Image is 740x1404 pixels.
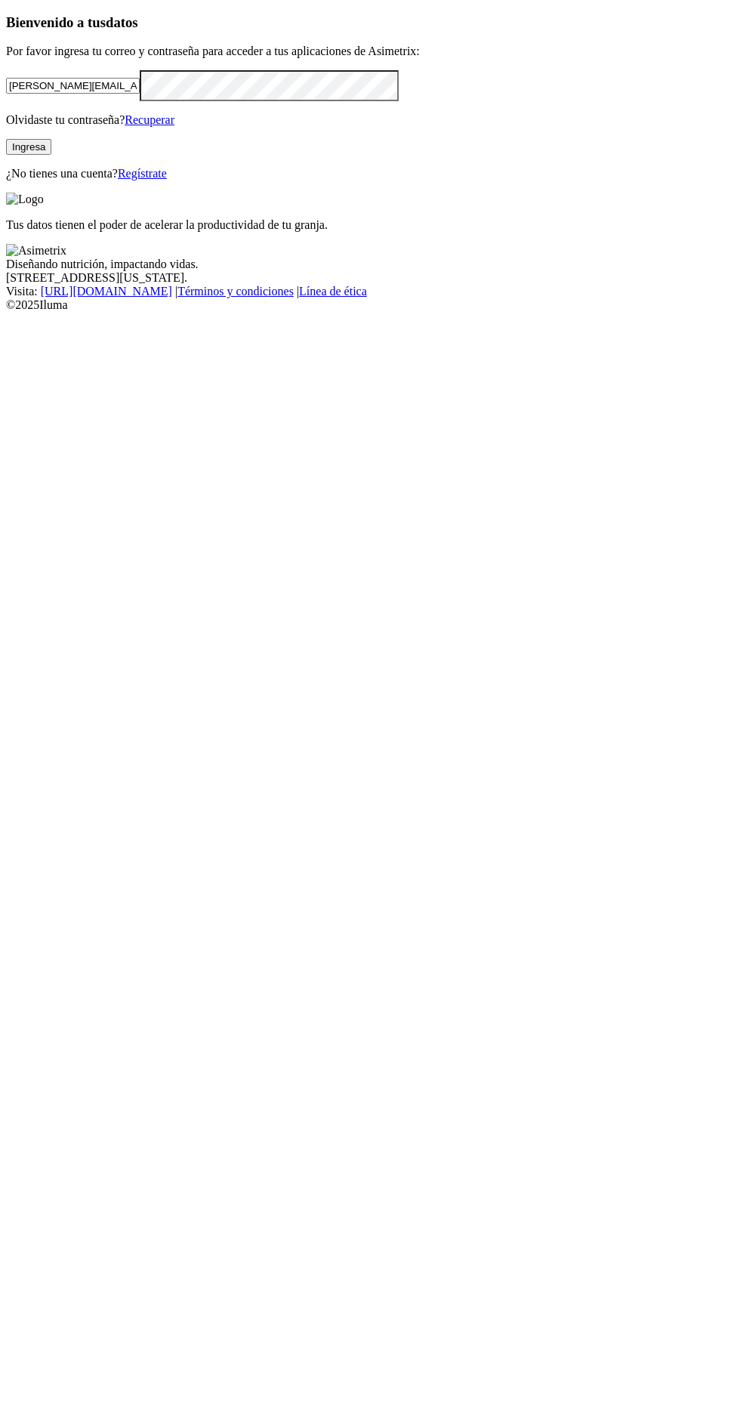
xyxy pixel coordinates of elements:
[41,285,172,298] a: [URL][DOMAIN_NAME]
[6,298,734,312] div: © 2025 Iluma
[6,193,44,206] img: Logo
[6,271,734,285] div: [STREET_ADDRESS][US_STATE].
[6,113,734,127] p: Olvidaste tu contraseña?
[6,285,734,298] div: Visita : | |
[118,167,167,180] a: Regístrate
[299,285,367,298] a: Línea de ética
[125,113,174,126] a: Recuperar
[6,139,51,155] button: Ingresa
[6,218,734,232] p: Tus datos tienen el poder de acelerar la productividad de tu granja.
[6,258,734,271] div: Diseñando nutrición, impactando vidas.
[6,45,734,58] p: Por favor ingresa tu correo y contraseña para acceder a tus aplicaciones de Asimetrix:
[6,14,734,31] h3: Bienvenido a tus
[6,167,734,181] p: ¿No tienes una cuenta?
[6,78,140,94] input: Tu correo
[106,14,138,30] span: datos
[177,285,294,298] a: Términos y condiciones
[6,244,66,258] img: Asimetrix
